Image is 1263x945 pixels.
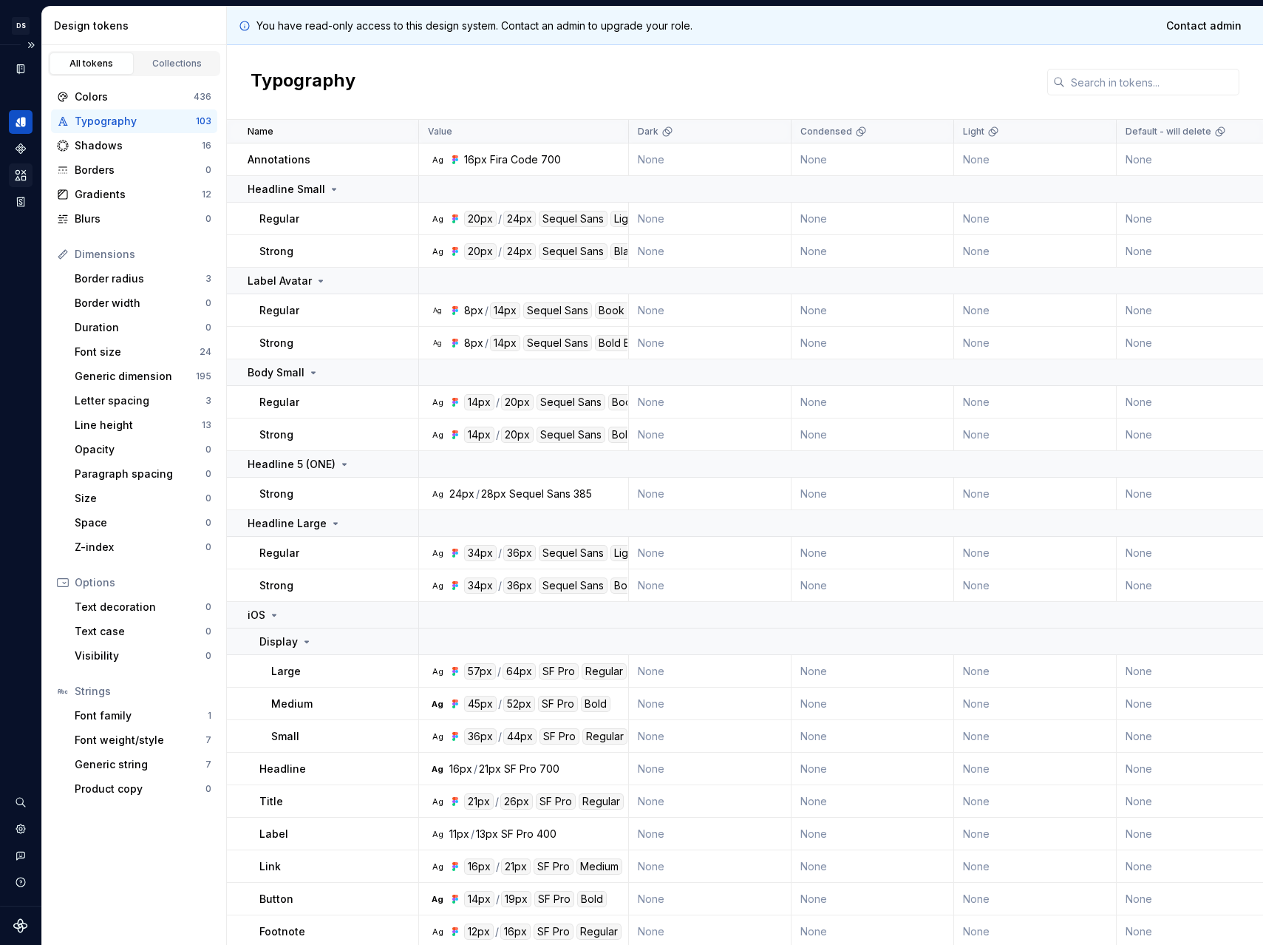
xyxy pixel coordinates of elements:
[69,644,217,668] a: Visibility0
[13,918,28,933] svg: Supernova Logo
[496,394,500,410] div: /
[954,753,1117,785] td: None
[432,488,443,500] div: Ag
[501,394,534,410] div: 20px
[9,790,33,814] div: Search ⌘K
[248,457,336,472] p: Headline 5 (ONE)
[248,182,325,197] p: Headline Small
[464,545,497,561] div: 34px
[432,731,443,742] div: Ag
[954,818,1117,850] td: None
[791,720,954,753] td: None
[954,569,1117,602] td: None
[490,152,538,167] div: Fira Code
[69,487,217,510] a: Size0
[69,267,217,291] a: Border radius3
[9,57,33,81] div: Documentation
[9,137,33,160] div: Components
[498,243,502,260] div: /
[75,782,205,796] div: Product copy
[205,164,211,176] div: 0
[432,396,443,408] div: Ag
[582,728,627,745] div: Regular
[248,365,304,380] p: Body Small
[205,297,211,309] div: 0
[205,783,211,795] div: 0
[75,575,211,590] div: Options
[503,577,536,594] div: 36px
[954,850,1117,883] td: None
[69,511,217,535] a: Space0
[629,235,791,268] td: None
[481,487,506,501] div: 28px
[791,203,954,235] td: None
[75,684,211,699] div: Strings
[271,729,299,744] p: Small
[9,110,33,134] div: Design tokens
[259,762,306,776] p: Headline
[75,247,211,262] div: Dimensions
[954,386,1117,419] td: None
[791,753,954,785] td: None
[954,203,1117,235] td: None
[495,793,499,810] div: /
[504,762,537,776] div: SF Pro
[75,540,205,555] div: Z-index
[638,126,658,138] p: Dark
[51,183,217,206] a: Gradients12
[629,327,791,359] td: None
[432,154,443,166] div: Ag
[539,762,559,776] div: 700
[75,733,205,748] div: Font weight/style
[464,577,497,594] div: 34px
[54,18,220,33] div: Design tokens
[629,655,791,688] td: None
[205,395,211,407] div: 3
[75,345,200,359] div: Font size
[629,478,791,510] td: None
[9,817,33,841] a: Settings
[51,85,217,109] a: Colors436
[9,190,33,214] div: Storybook stories
[539,577,607,594] div: Sequel Sans
[582,663,627,680] div: Regular
[496,427,500,443] div: /
[202,140,211,152] div: 16
[485,335,488,351] div: /
[205,273,211,285] div: 3
[248,152,310,167] p: Annotations
[629,688,791,720] td: None
[9,844,33,867] div: Contact support
[490,302,520,319] div: 14px
[432,213,443,225] div: Ag
[51,134,217,157] a: Shadows16
[629,785,791,818] td: None
[259,244,293,259] p: Strong
[537,827,556,841] div: 400
[464,243,497,260] div: 20px
[498,728,502,745] div: /
[69,595,217,619] a: Text decoration0
[629,143,791,176] td: None
[75,187,202,202] div: Gradients
[9,163,33,187] a: Assets
[75,211,205,226] div: Blurs
[432,337,443,349] div: Ag
[248,274,312,288] p: Label Avatar
[523,302,592,319] div: Sequel Sans
[205,734,211,746] div: 7
[791,850,954,883] td: None
[449,827,469,841] div: 11px
[75,418,202,433] div: Line height
[251,69,355,95] h2: Typography
[464,335,483,351] div: 8px
[498,211,502,227] div: /
[259,427,293,442] p: Strong
[539,243,607,260] div: Sequel Sans
[791,327,954,359] td: None
[1166,18,1242,33] span: Contact admin
[579,793,624,810] div: Regular
[432,926,443,938] div: Ag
